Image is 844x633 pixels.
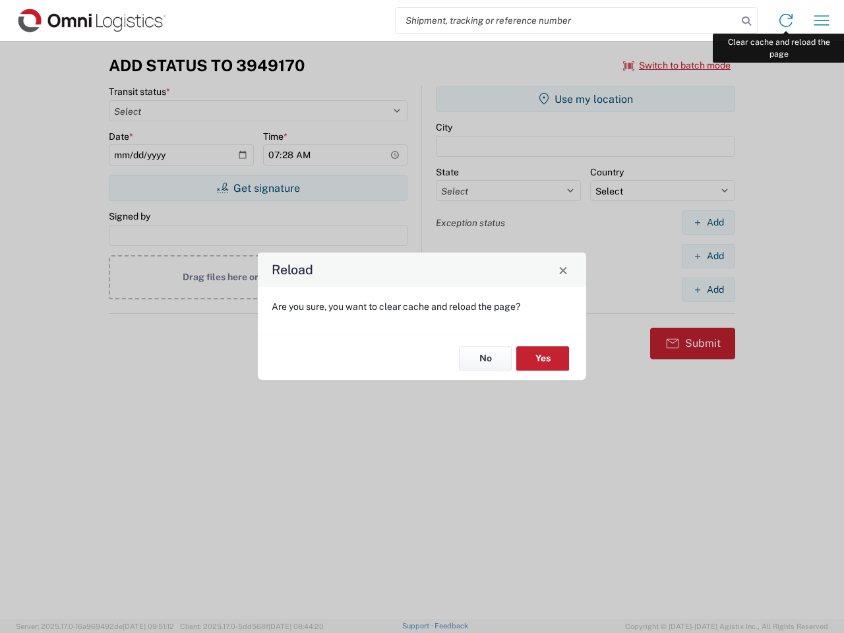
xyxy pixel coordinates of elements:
button: No [459,346,512,371]
h4: Reload [272,260,313,280]
p: Are you sure, you want to clear cache and reload the page? [272,301,572,313]
button: Close [554,260,572,279]
input: Shipment, tracking or reference number [396,8,737,33]
button: Yes [516,346,569,371]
